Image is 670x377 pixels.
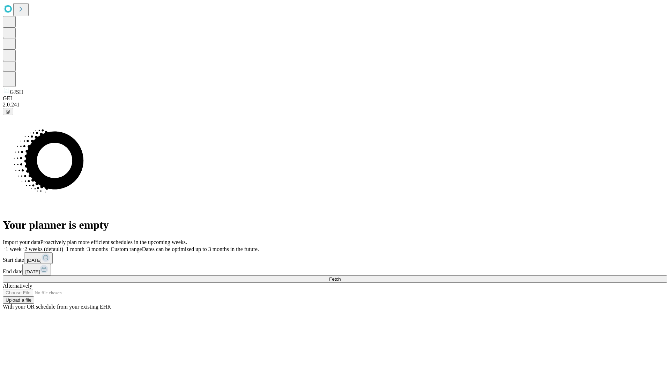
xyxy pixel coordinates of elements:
span: 2 weeks (default) [24,246,63,252]
h1: Your planner is empty [3,219,667,231]
span: [DATE] [27,258,42,263]
span: Import your data [3,239,40,245]
span: @ [6,109,10,114]
div: Start date [3,252,667,264]
span: [DATE] [25,269,40,274]
div: GEI [3,95,667,102]
span: Proactively plan more efficient schedules in the upcoming weeks. [40,239,187,245]
span: GJSH [10,89,23,95]
span: 1 month [66,246,84,252]
span: Alternatively [3,283,32,289]
span: 3 months [87,246,108,252]
span: With your OR schedule from your existing EHR [3,304,111,310]
button: @ [3,108,13,115]
span: Dates can be optimized up to 3 months in the future. [142,246,259,252]
button: [DATE] [22,264,51,275]
button: Fetch [3,275,667,283]
button: Upload a file [3,296,34,304]
button: [DATE] [24,252,53,264]
div: End date [3,264,667,275]
div: 2.0.241 [3,102,667,108]
span: 1 week [6,246,22,252]
span: Custom range [111,246,142,252]
span: Fetch [329,276,341,282]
